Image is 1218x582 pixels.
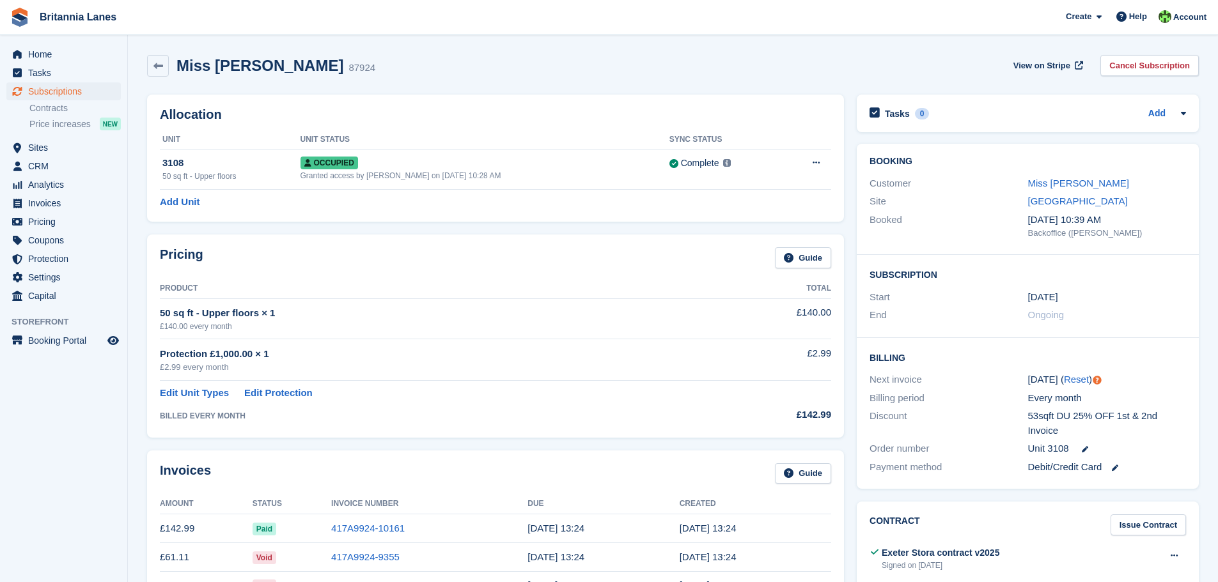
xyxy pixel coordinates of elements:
[6,231,121,249] a: menu
[915,108,930,119] div: 0
[160,321,707,332] div: £140.00 every month
[6,82,121,100] a: menu
[680,523,737,533] time: 2025-07-28 12:24:27 UTC
[1028,195,1128,206] a: [GEOGRAPHIC_DATA]
[1028,409,1186,438] div: 53sqft DU 25% OFF 1st & 2nd Invoice
[870,460,1027,475] div: Payment method
[28,157,105,175] span: CRM
[870,391,1027,406] div: Billing period
[1091,374,1103,386] div: Tooltip anchor
[28,268,105,286] span: Settings
[6,250,121,268] a: menu
[29,102,121,114] a: Contracts
[882,546,999,560] div: Exeter Stora contract v2025
[1028,460,1186,475] div: Debit/Credit Card
[1028,391,1186,406] div: Every month
[870,514,920,535] h2: Contract
[1111,514,1186,535] a: Issue Contract
[870,441,1027,456] div: Order number
[870,290,1027,305] div: Start
[331,494,527,514] th: Invoice Number
[29,118,91,130] span: Price increases
[527,523,584,533] time: 2025-08-04 12:24:24 UTC
[12,316,127,328] span: Storefront
[1028,309,1065,320] span: Ongoing
[882,560,999,571] div: Signed on [DATE]
[6,139,121,157] a: menu
[331,551,400,562] a: 417A9924-9355
[6,194,121,212] a: menu
[1066,10,1091,23] span: Create
[28,194,105,212] span: Invoices
[681,157,719,170] div: Complete
[1100,55,1199,76] a: Cancel Subscription
[301,170,669,181] div: Granted access by [PERSON_NAME] on [DATE] 10:28 AM
[870,351,1186,364] h2: Billing
[160,361,707,374] div: £2.99 every month
[28,287,105,305] span: Capital
[160,386,229,401] a: Edit Unit Types
[160,306,707,321] div: 50 sq ft - Upper floors × 1
[6,157,121,175] a: menu
[1173,11,1206,24] span: Account
[1008,55,1086,76] a: View on Stripe
[870,268,1186,280] h2: Subscription
[870,308,1027,323] div: End
[1064,374,1089,385] a: Reset
[162,156,301,171] div: 3108
[105,333,121,348] a: Preview store
[1028,372,1186,387] div: [DATE] ( )
[1028,213,1186,227] div: [DATE] 10:39 AM
[1129,10,1147,23] span: Help
[253,523,276,535] span: Paid
[28,139,105,157] span: Sites
[1013,59,1070,72] span: View on Stripe
[28,82,105,100] span: Subscriptions
[6,287,121,305] a: menu
[870,194,1027,209] div: Site
[28,64,105,82] span: Tasks
[28,250,105,268] span: Protection
[707,408,831,422] div: £142.99
[870,409,1027,438] div: Discount
[707,339,831,381] td: £2.99
[160,514,253,543] td: £142.99
[162,171,301,182] div: 50 sq ft - Upper floors
[6,332,121,349] a: menu
[680,494,831,514] th: Created
[1028,227,1186,240] div: Backoffice ([PERSON_NAME])
[527,494,679,514] th: Due
[527,551,584,562] time: 2025-07-05 12:24:24 UTC
[1028,441,1069,456] span: Unit 3108
[1148,107,1166,121] a: Add
[707,298,831,339] td: £140.00
[669,130,782,150] th: Sync Status
[28,213,105,231] span: Pricing
[1028,290,1058,305] time: 2025-05-28 00:00:00 UTC
[348,61,375,75] div: 87924
[28,332,105,349] span: Booking Portal
[100,118,121,130] div: NEW
[160,543,253,572] td: £61.11
[253,551,276,564] span: Void
[160,463,211,484] h2: Invoices
[28,176,105,194] span: Analytics
[680,551,737,562] time: 2025-06-28 12:24:25 UTC
[244,386,313,401] a: Edit Protection
[885,108,910,119] h2: Tasks
[28,231,105,249] span: Coupons
[301,157,358,169] span: Occupied
[331,523,405,533] a: 417A9924-10161
[160,410,707,422] div: BILLED EVERY MONTH
[10,8,29,27] img: stora-icon-8386f47178a22dfd0bd8f6a31ec36ba5ce8667c1dd55bd0f319d3a0aa187defe.svg
[6,64,121,82] a: menu
[707,279,831,299] th: Total
[6,45,121,63] a: menu
[160,347,707,362] div: Protection £1,000.00 × 1
[1028,178,1129,188] a: Miss [PERSON_NAME]
[253,494,331,514] th: Status
[301,130,669,150] th: Unit Status
[28,45,105,63] span: Home
[870,176,1027,191] div: Customer
[870,213,1027,240] div: Booked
